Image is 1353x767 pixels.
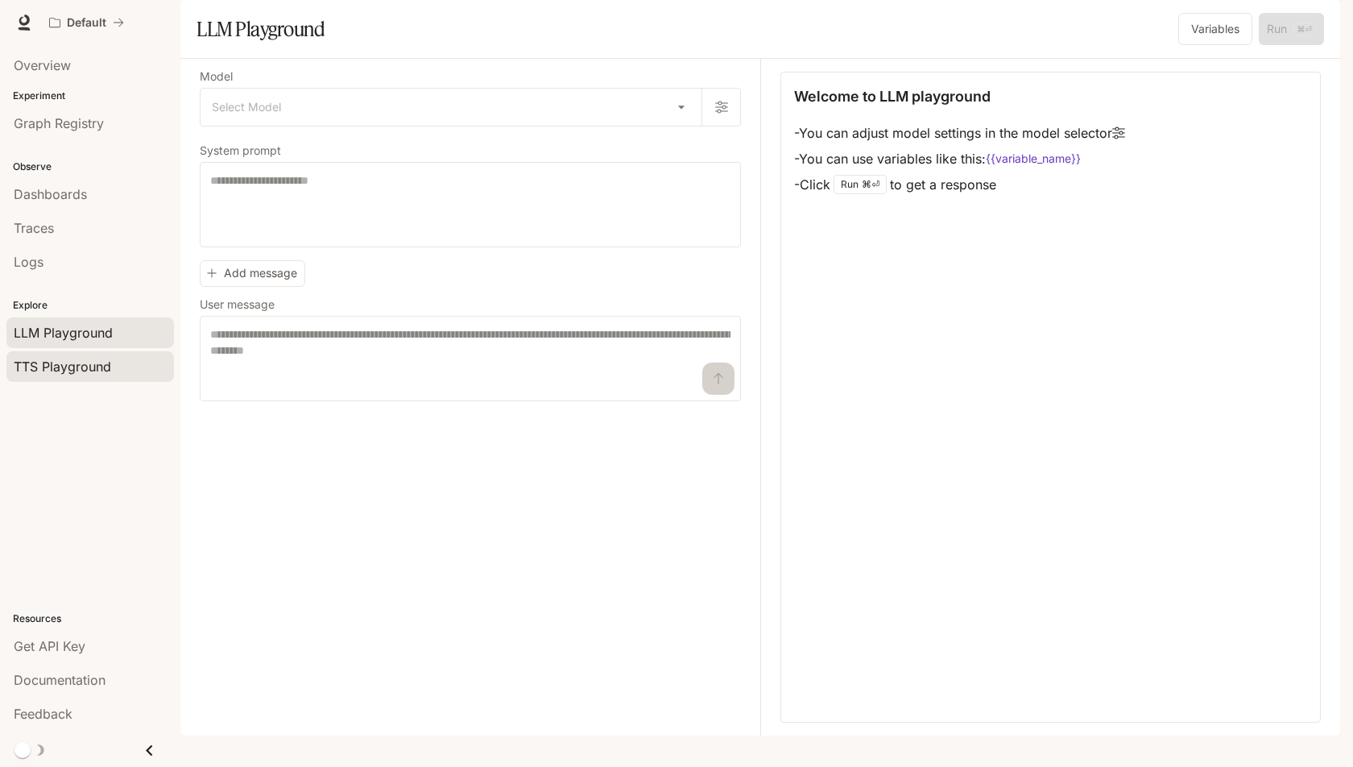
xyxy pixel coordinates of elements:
li: - Click to get a response [794,172,1125,197]
p: System prompt [200,145,281,156]
li: - You can use variables like this: [794,146,1125,172]
p: Default [67,16,106,30]
button: Add message [200,260,305,287]
p: ⌘⏎ [862,180,879,189]
p: Welcome to LLM playground [794,85,991,107]
li: - You can adjust model settings in the model selector [794,120,1125,146]
p: Model [200,71,233,82]
span: Select Model [212,99,281,115]
button: All workspaces [42,6,131,39]
div: Select Model [201,89,701,126]
p: User message [200,299,275,310]
div: Run [834,175,887,194]
h1: LLM Playground [197,13,325,45]
button: Variables [1178,13,1252,45]
code: {{variable_name}} [986,151,1081,167]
